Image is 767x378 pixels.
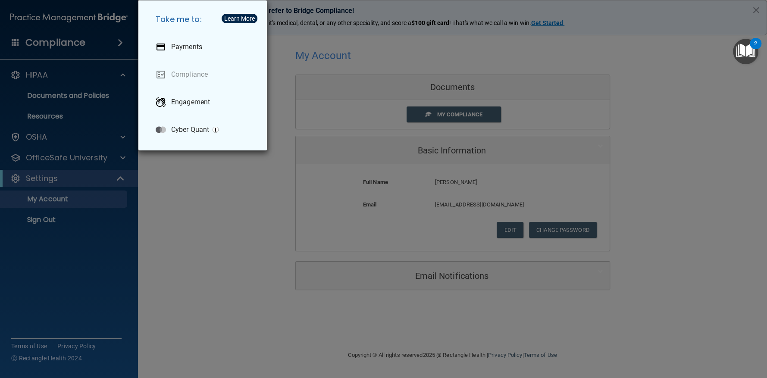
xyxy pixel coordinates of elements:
[222,14,257,23] button: Learn More
[733,39,758,64] button: Open Resource Center, 2 new notifications
[171,98,210,106] p: Engagement
[171,125,209,134] p: Cyber Quant
[224,16,255,22] div: Learn More
[171,43,202,51] p: Payments
[754,44,757,55] div: 2
[149,62,260,87] a: Compliance
[149,35,260,59] a: Payments
[149,118,260,142] a: Cyber Quant
[149,90,260,114] a: Engagement
[149,7,260,31] h5: Take me to:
